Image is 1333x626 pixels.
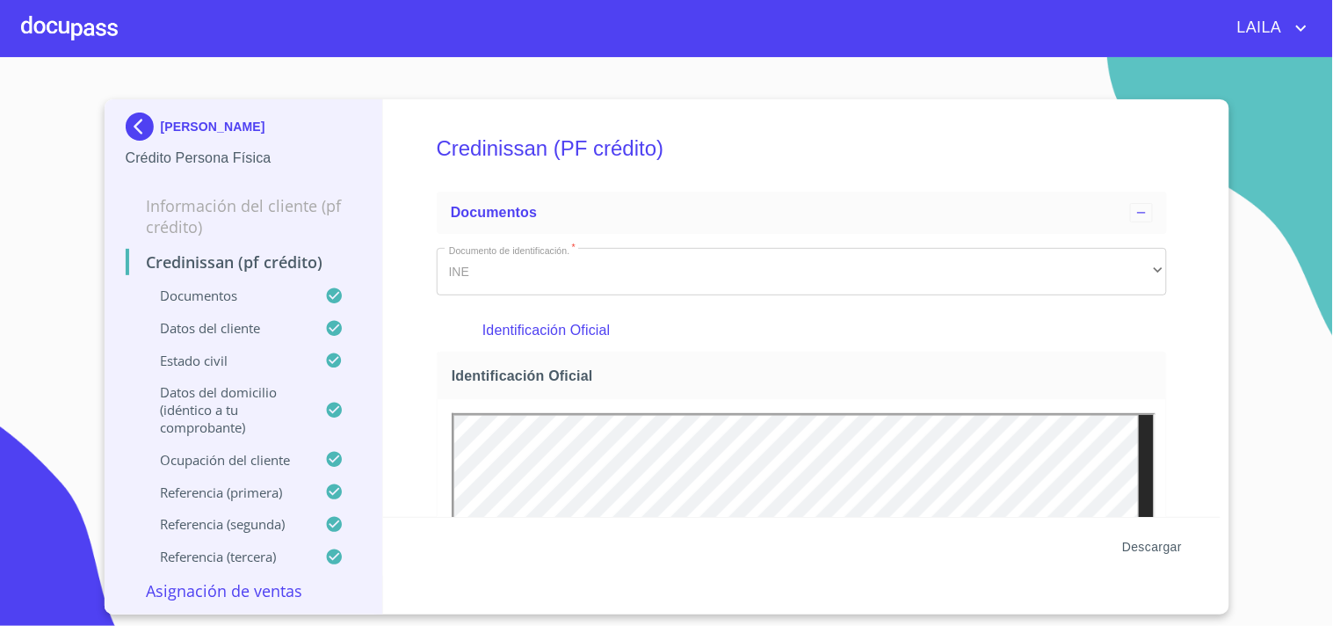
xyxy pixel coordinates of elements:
span: LAILA [1224,14,1291,42]
div: [PERSON_NAME] [126,113,362,148]
p: Datos del cliente [126,319,326,337]
p: Crédito Persona Física [126,148,362,169]
p: Credinissan (PF crédito) [126,251,362,273]
span: Documentos [451,205,537,220]
p: [PERSON_NAME] [161,120,265,134]
p: Datos del domicilio (idéntico a tu comprobante) [126,383,326,436]
div: INE [437,248,1167,295]
p: Referencia (primera) [126,484,326,501]
span: Identificación Oficial [452,367,1159,385]
button: Descargar [1115,531,1189,564]
p: Ocupación del Cliente [126,451,326,469]
img: Docupass spot blue [126,113,161,141]
p: Estado civil [126,352,326,369]
p: Información del cliente (PF crédito) [126,195,362,237]
p: Asignación de Ventas [126,580,362,601]
div: Documentos [437,192,1167,234]
span: Descargar [1122,536,1182,558]
p: Referencia (tercera) [126,548,326,565]
p: Documentos [126,287,326,304]
button: account of current user [1224,14,1312,42]
h5: Credinissan (PF crédito) [437,113,1167,185]
p: Identificación Oficial [482,320,1120,341]
p: Referencia (segunda) [126,515,326,533]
